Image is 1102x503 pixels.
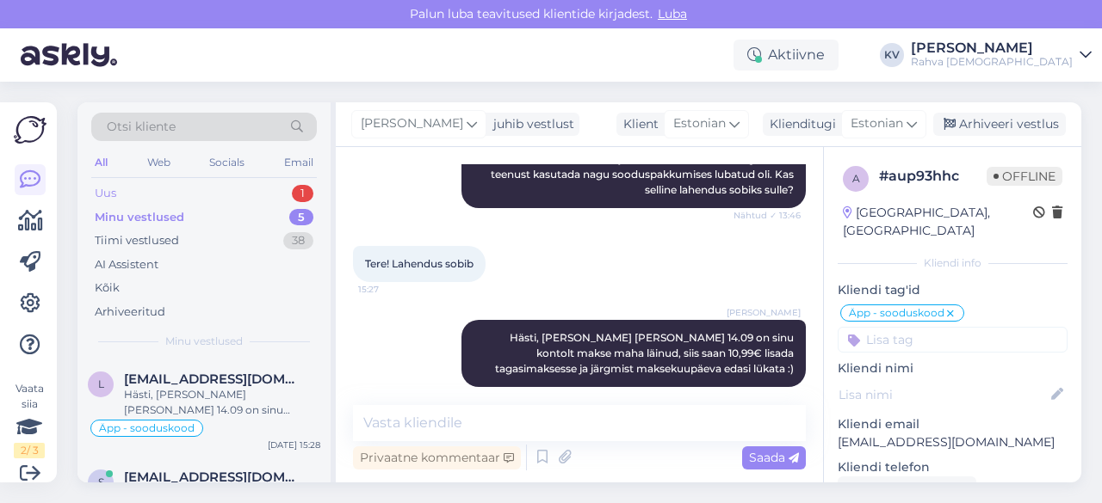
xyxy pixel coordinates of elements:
[353,446,521,469] div: Privaatne kommentaar
[838,359,1068,377] p: Kliendi nimi
[281,151,317,174] div: Email
[734,40,839,71] div: Aktiivne
[14,116,46,144] img: Askly Logo
[727,306,801,319] span: [PERSON_NAME]
[283,232,313,249] div: 38
[933,113,1066,136] div: Arhiveeri vestlus
[911,41,1073,55] div: [PERSON_NAME]
[289,209,313,226] div: 5
[851,114,903,133] span: Estonian
[839,385,1048,404] input: Lisa nimi
[358,283,423,296] span: 15:27
[880,43,904,67] div: KV
[206,151,248,174] div: Socials
[838,327,1068,353] input: Lisa tag
[95,279,120,297] div: Kõik
[361,114,463,133] span: [PERSON_NAME]
[838,458,1068,476] p: Kliendi telefon
[838,255,1068,271] div: Kliendi info
[852,172,860,185] span: a
[95,209,184,226] div: Minu vestlused
[843,204,1033,240] div: [GEOGRAPHIC_DATA], [GEOGRAPHIC_DATA]
[495,331,796,375] span: Hästi, [PERSON_NAME] [PERSON_NAME] 14.09 on sinu kontolt makse maha läinud, siis saan 10,99€ lisa...
[879,166,987,187] div: # aup93hhc
[763,115,836,133] div: Klienditugi
[653,6,692,21] span: Luba
[95,304,165,321] div: Arhiveeritud
[144,151,174,174] div: Web
[292,185,313,202] div: 1
[14,381,45,458] div: Vaata siia
[95,256,158,273] div: AI Assistent
[727,388,801,401] span: (Muudetud) 15:28
[124,469,303,485] span: siisuke@gmail.com
[911,55,1073,69] div: Rahva [DEMOGRAPHIC_DATA]
[14,443,45,458] div: 2 / 3
[165,334,243,349] span: Minu vestlused
[124,387,320,418] div: Hästi, [PERSON_NAME] [PERSON_NAME] 14.09 on sinu kontolt makse maha läinud, siis saan 10,99€ lisa...
[616,115,659,133] div: Klient
[734,209,801,222] span: Nähtud ✓ 13:46
[849,308,944,318] span: Äpp - sooduskood
[95,185,116,202] div: Uus
[911,41,1092,69] a: [PERSON_NAME]Rahva [DEMOGRAPHIC_DATA]
[838,476,976,500] div: Küsi telefoninumbrit
[107,118,176,136] span: Otsi kliente
[749,450,799,465] span: Saada
[987,167,1062,186] span: Offline
[268,439,320,451] div: [DATE] 15:28
[95,232,179,249] div: Tiimi vestlused
[124,371,303,387] span: leen.veering@gmail.com
[838,281,1068,299] p: Kliendi tag'id
[365,257,474,270] span: Tere! Lahendus sobib
[91,151,111,174] div: All
[98,475,104,488] span: s
[99,423,195,433] span: Äpp - sooduskood
[673,114,726,133] span: Estonian
[838,433,1068,451] p: [EMAIL_ADDRESS][DOMAIN_NAME]
[98,377,104,390] span: l
[486,115,574,133] div: juhib vestlust
[838,415,1068,433] p: Kliendi email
